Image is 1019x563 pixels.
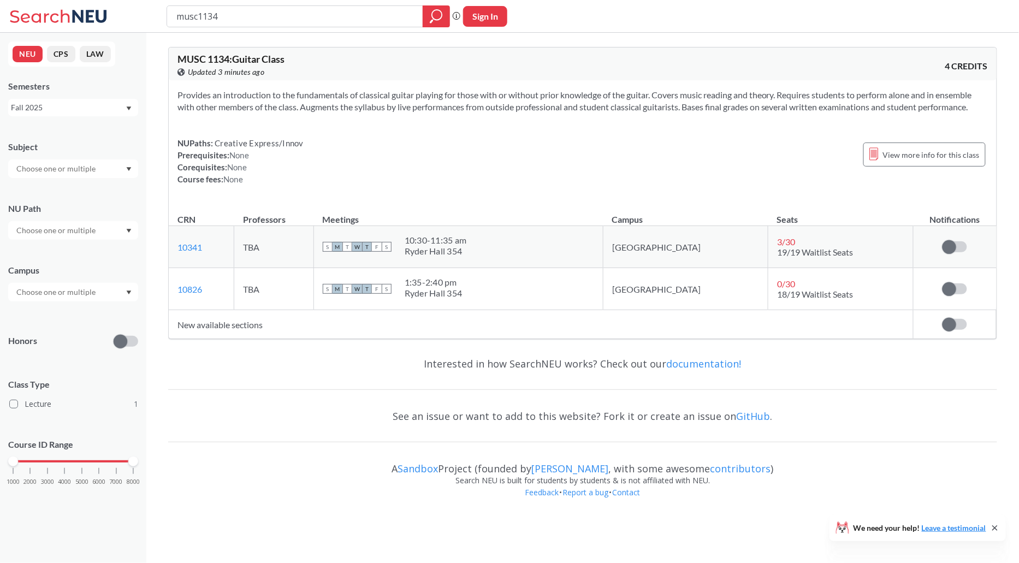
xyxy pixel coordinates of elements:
span: Updated 3 minutes ago [188,66,265,78]
label: Lecture [9,397,138,411]
div: • • [168,487,997,515]
div: Subject [8,141,138,153]
div: NUPaths: Prerequisites: Corequisites: Course fees: [177,137,304,185]
input: Choose one or multiple [11,224,103,237]
div: CRN [177,214,195,226]
span: 7000 [110,479,123,485]
div: See an issue or want to add to this website? Fork it or create an issue on . [168,400,997,432]
div: Dropdown arrow [8,283,138,301]
svg: Dropdown arrow [126,167,132,171]
th: Notifications [914,203,997,226]
span: None [227,162,247,172]
span: MUSC 1134 : Guitar Class [177,53,285,65]
span: 8000 [127,479,140,485]
span: 3000 [41,479,54,485]
span: S [323,242,333,252]
button: CPS [47,46,75,62]
input: Choose one or multiple [11,162,103,175]
td: New available sections [169,310,914,339]
div: A Project (founded by , with some awesome ) [168,453,997,475]
span: 4 CREDITS [945,60,988,72]
span: 1000 [7,479,20,485]
div: NU Path [8,203,138,215]
span: T [362,284,372,294]
input: Choose one or multiple [11,286,103,299]
th: Professors [234,203,314,226]
button: LAW [80,46,111,62]
svg: Dropdown arrow [126,229,132,233]
span: Class Type [8,378,138,390]
a: [PERSON_NAME] [532,462,609,475]
span: M [333,284,342,294]
div: 1:35 - 2:40 pm [405,277,463,288]
p: Course ID Range [8,438,138,451]
span: T [342,242,352,252]
div: Ryder Hall 354 [405,246,467,257]
td: [GEOGRAPHIC_DATA] [603,268,768,310]
div: magnifying glass [423,5,450,27]
span: S [382,284,392,294]
div: Dropdown arrow [8,159,138,178]
a: Leave a testimonial [922,523,986,532]
span: 0 / 30 [777,278,795,289]
div: Dropdown arrow [8,221,138,240]
div: Fall 2025Dropdown arrow [8,99,138,116]
a: Report a bug [562,487,609,497]
td: TBA [234,268,314,310]
span: S [323,284,333,294]
span: View more info for this class [883,148,980,162]
button: Sign In [463,6,507,27]
th: Campus [603,203,768,226]
svg: Dropdown arrow [126,291,132,295]
span: None [223,174,243,184]
a: 10826 [177,284,202,294]
a: GitHub [737,410,771,423]
span: None [229,150,249,160]
a: Feedback [525,487,560,497]
a: Contact [612,487,641,497]
span: 4000 [58,479,71,485]
span: M [333,242,342,252]
div: Interested in how SearchNEU works? Check out our [168,348,997,380]
span: 1 [134,398,138,410]
div: Ryder Hall 354 [405,288,463,299]
a: contributors [710,462,771,475]
div: Search NEU is built for students by students & is not affiliated with NEU. [168,475,997,487]
a: Sandbox [398,462,439,475]
span: T [342,284,352,294]
span: T [362,242,372,252]
th: Meetings [313,203,603,226]
span: F [372,284,382,294]
span: F [372,242,382,252]
div: Semesters [8,80,138,92]
svg: magnifying glass [430,9,443,24]
svg: Dropdown arrow [126,106,132,111]
span: W [352,242,362,252]
span: 3 / 30 [777,236,795,247]
span: 5000 [75,479,88,485]
span: 19/19 Waitlist Seats [777,247,853,257]
span: We need your help! [854,524,986,532]
div: Campus [8,264,138,276]
div: 10:30 - 11:35 am [405,235,467,246]
span: 18/19 Waitlist Seats [777,289,853,299]
div: Fall 2025 [11,102,125,114]
input: Class, professor, course number, "phrase" [175,7,415,26]
th: Seats [768,203,914,226]
span: Creative Express/Innov [213,138,304,148]
td: TBA [234,226,314,268]
span: S [382,242,392,252]
td: [GEOGRAPHIC_DATA] [603,226,768,268]
p: Honors [8,335,37,347]
a: documentation! [667,357,742,370]
button: NEU [13,46,43,62]
span: W [352,284,362,294]
span: 6000 [92,479,105,485]
span: 2000 [23,479,37,485]
section: Provides an introduction to the fundamentals of classical guitar playing for those with or withou... [177,89,988,113]
a: 10341 [177,242,202,252]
